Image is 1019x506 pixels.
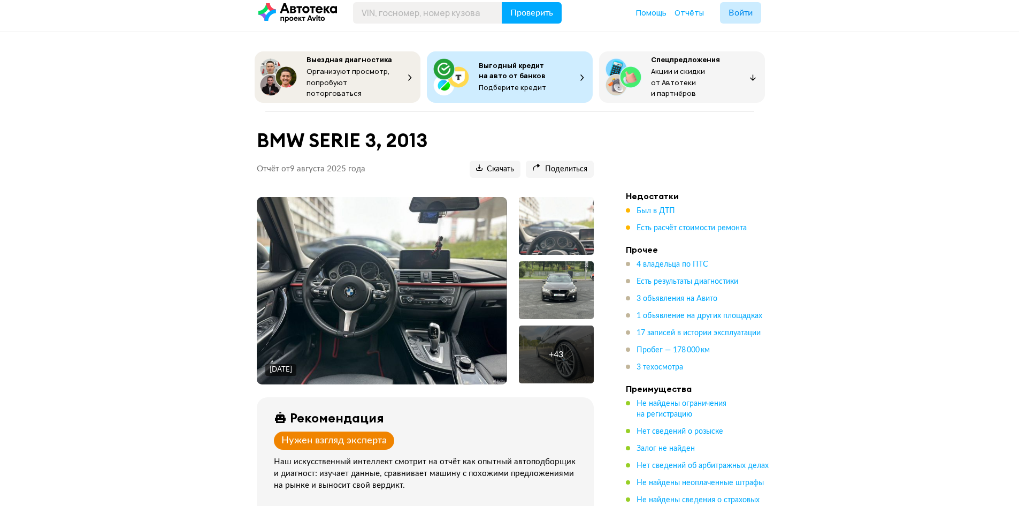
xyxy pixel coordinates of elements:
[274,456,581,492] div: Наш искусственный интеллект смотрит на отчёт как опытный автоподборщик и диагност: изучает данные...
[549,349,563,360] div: + 43
[526,161,594,178] button: Поделиться
[675,7,704,18] a: Отчёты
[307,55,392,64] span: Выездная диагностика
[626,191,776,201] h4: Недостатки
[637,329,761,337] span: 17 записей в истории эксплуатации
[637,400,726,418] span: Не найдены ограничения на регистрацию
[637,428,723,435] span: Нет сведений о розыске
[257,129,594,152] h1: BMW SERIE 3, 2013
[637,445,695,452] span: Залог не найден
[637,224,747,232] span: Есть расчёт стоимости ремонта
[479,61,546,80] span: Выгодный кредит на авто от банков
[637,295,717,303] span: 3 объявления на Авито
[637,479,764,487] span: Не найдены неоплаченные штрафы
[532,164,587,175] span: Поделиться
[637,261,708,268] span: 4 владельца по ПТС
[427,51,593,103] button: Выгодный кредит на авто от банковПодберите кредит
[281,435,387,447] div: Нужен взгляд эксперта
[476,164,514,175] span: Скачать
[637,364,683,371] span: 3 техосмотра
[651,55,720,64] span: Спецпредложения
[270,365,292,375] div: [DATE]
[637,312,762,320] span: 1 объявление на других площадках
[599,51,765,103] button: СпецпредложенияАкции и скидки от Автотеки и партнёров
[720,2,761,24] button: Войти
[636,7,666,18] a: Помощь
[626,383,776,394] h4: Преимущества
[255,51,420,103] button: Выездная диагностикаОрганизуют просмотр, попробуют поторговаться
[637,207,675,215] span: Был в ДТП
[502,2,562,24] button: Проверить
[353,2,502,24] input: VIN, госномер, номер кузова
[729,9,753,17] span: Войти
[307,66,390,98] span: Организуют просмотр, попробуют поторговаться
[637,462,769,470] span: Нет сведений об арбитражных делах
[637,346,710,354] span: Пробег — 178 000 км
[637,278,738,285] span: Есть результаты диагностики
[257,197,507,384] img: Main car
[510,9,553,17] span: Проверить
[479,82,546,92] span: Подберите кредит
[626,244,776,255] h4: Прочее
[257,164,365,175] p: Отчёт от 9 августа 2025 года
[651,66,705,98] span: Акции и скидки от Автотеки и партнёров
[470,161,520,178] button: Скачать
[290,410,384,425] div: Рекомендация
